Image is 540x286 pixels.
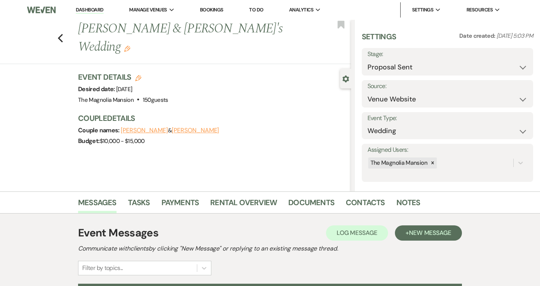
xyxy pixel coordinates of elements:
[78,85,116,93] span: Desired date:
[395,225,462,241] button: +New Message
[249,6,263,13] a: To Do
[82,264,123,273] div: Filter by topics...
[368,157,428,169] div: The Magnolia Mansion
[337,229,377,237] span: Log Message
[129,6,167,14] span: Manage Venues
[78,126,121,134] span: Couple names:
[76,6,103,14] a: Dashboard
[78,137,100,145] span: Budget:
[78,72,168,82] h3: Event Details
[467,6,493,14] span: Resources
[362,31,396,48] h3: Settings
[78,225,158,241] h1: Event Messages
[409,229,451,237] span: New Message
[342,75,349,82] button: Close lead details
[116,85,132,93] span: [DATE]
[367,81,527,92] label: Source:
[121,127,219,134] span: &
[200,6,224,13] a: Bookings
[396,196,420,213] a: Notes
[143,96,168,104] span: 150 guests
[78,196,117,213] a: Messages
[289,6,313,14] span: Analytics
[367,49,527,60] label: Stage:
[27,2,56,18] img: Weven Logo
[412,6,434,14] span: Settings
[124,45,130,52] button: Edit
[367,145,527,156] label: Assigned Users:
[100,137,145,145] span: $10,000 - $15,000
[210,196,277,213] a: Rental Overview
[497,32,533,40] span: [DATE] 5:03 PM
[346,196,385,213] a: Contacts
[78,96,134,104] span: The Magnolia Mansion
[459,32,497,40] span: Date created:
[288,196,334,213] a: Documents
[172,127,219,133] button: [PERSON_NAME]
[128,196,150,213] a: Tasks
[367,113,527,124] label: Event Type:
[161,196,199,213] a: Payments
[78,20,293,56] h1: [PERSON_NAME] & [PERSON_NAME]'s Wedding
[78,113,343,124] h3: Couple Details
[121,127,168,133] button: [PERSON_NAME]
[326,225,388,241] button: Log Message
[78,244,462,253] h2: Communicate with clients by clicking "New Message" or replying to an existing message thread.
